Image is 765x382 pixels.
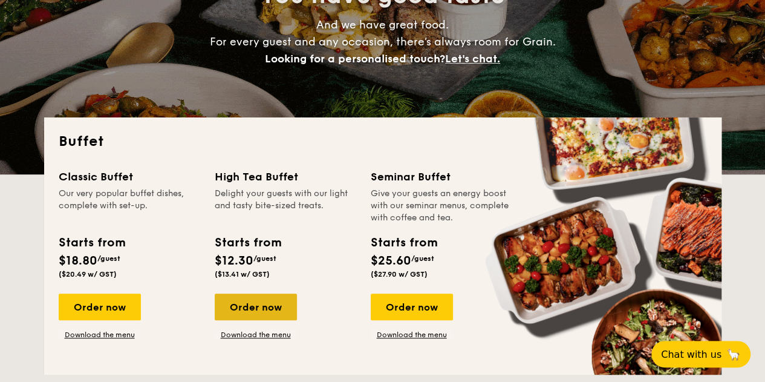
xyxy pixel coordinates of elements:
span: /guest [253,254,276,263]
div: High Tea Buffet [215,168,356,185]
span: 🦙 [726,347,741,361]
div: Starts from [215,234,281,252]
h2: Buffet [59,132,707,151]
span: Let's chat. [445,52,500,65]
a: Download the menu [215,330,297,340]
span: $18.80 [59,254,97,268]
span: /guest [97,254,120,263]
div: Order now [215,294,297,320]
div: Seminar Buffet [371,168,512,185]
div: Order now [59,294,141,320]
div: Our very popular buffet dishes, complete with set-up. [59,188,200,224]
div: Delight your guests with our light and tasty bite-sized treats. [215,188,356,224]
button: Chat with us🦙 [651,341,750,367]
div: Starts from [371,234,437,252]
span: ($20.49 w/ GST) [59,270,117,278]
div: Starts from [59,234,125,252]
a: Download the menu [59,330,141,340]
span: Looking for a personalised touch? [265,52,445,65]
span: Chat with us [661,349,721,360]
div: Give your guests an energy boost with our seminar menus, complete with coffee and tea. [371,188,512,224]
div: Classic Buffet [59,168,200,185]
span: And we have great food. For every guest and any occasion, there’s always room for Grain. [210,18,556,65]
span: $25.60 [371,254,411,268]
span: /guest [411,254,434,263]
span: $12.30 [215,254,253,268]
span: ($27.90 w/ GST) [371,270,428,278]
span: ($13.41 w/ GST) [215,270,270,278]
a: Download the menu [371,330,453,340]
div: Order now [371,294,453,320]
